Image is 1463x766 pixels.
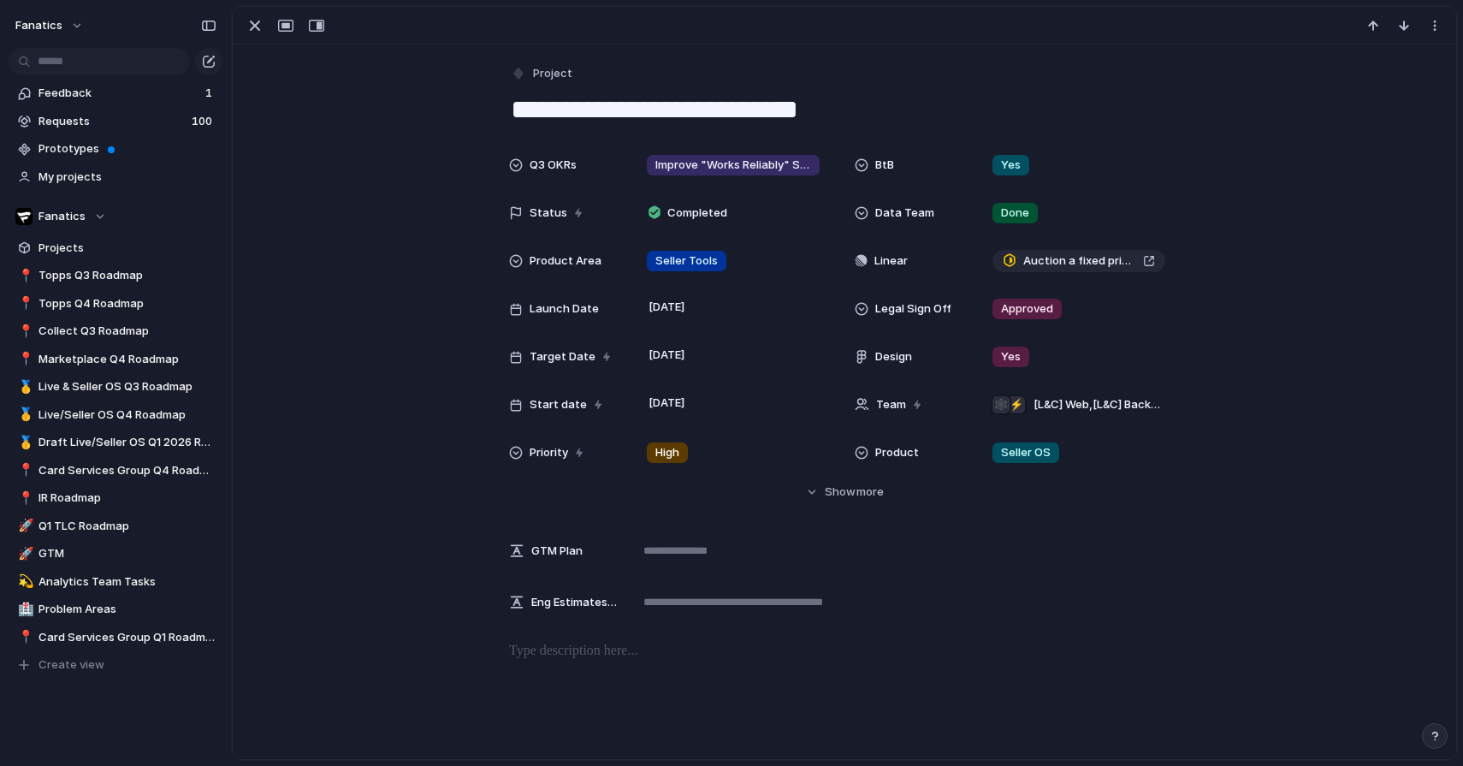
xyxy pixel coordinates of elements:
[18,489,30,508] div: 📍
[1001,444,1051,461] span: Seller OS
[18,294,30,313] div: 📍
[9,374,222,400] a: 🥇Live & Seller OS Q3 Roadmap
[38,208,86,225] span: Fanatics
[15,518,33,535] button: 🚀
[38,169,216,186] span: My projects
[38,601,216,618] span: Problem Areas
[38,378,216,395] span: Live & Seller OS Q3 Roadmap
[38,545,216,562] span: GTM
[667,205,727,222] span: Completed
[15,17,62,34] span: fanatics
[874,252,908,270] span: Linear
[9,541,222,567] a: 🚀GTM
[38,656,104,674] span: Create view
[18,516,30,536] div: 🚀
[530,205,567,222] span: Status
[15,629,33,646] button: 📍
[1001,157,1021,174] span: Yes
[875,300,951,318] span: Legal Sign Off
[1001,300,1053,318] span: Approved
[530,348,595,365] span: Target Date
[9,402,222,428] div: 🥇Live/Seller OS Q4 Roadmap
[18,433,30,453] div: 🥇
[9,235,222,261] a: Projects
[530,157,577,174] span: Q3 OKRs
[1023,252,1136,270] span: Auction a fixed price spot
[856,484,884,501] span: more
[655,157,811,174] span: Improve "Works Reliably" Satisfaction from 60% to 80%
[18,405,30,425] div: 🥇
[530,252,601,270] span: Product Area
[875,444,919,461] span: Product
[15,378,33,395] button: 🥇
[18,572,30,591] div: 💫
[9,597,222,622] a: 🏥Problem Areas
[15,490,33,507] button: 📍
[9,652,222,678] button: Create view
[9,318,222,344] div: 📍Collect Q3 Roadmap
[9,347,222,372] a: 📍Marketplace Q4 Roadmap
[38,85,200,102] span: Feedback
[509,477,1180,508] button: Showmore
[9,164,222,190] a: My projects
[9,204,222,229] button: Fanatics
[9,625,222,650] a: 📍Card Services Group Q1 Roadmap
[1001,205,1029,222] span: Done
[9,109,222,134] a: Requests100
[9,430,222,455] a: 🥇Draft Live/Seller OS Q1 2026 Roadmap
[875,157,894,174] span: BtB
[18,349,30,369] div: 📍
[531,543,583,560] span: GTM Plan
[15,407,33,424] button: 🥇
[192,113,216,130] span: 100
[38,518,216,535] span: Q1 TLC Roadmap
[38,629,216,646] span: Card Services Group Q1 Roadmap
[876,396,906,413] span: Team
[15,601,33,618] button: 🏥
[38,323,216,340] span: Collect Q3 Roadmap
[655,252,718,270] span: Seller Tools
[18,627,30,647] div: 📍
[9,569,222,595] a: 💫Analytics Team Tasks
[9,458,222,484] a: 📍Card Services Group Q4 Roadmap
[507,62,577,86] button: Project
[9,136,222,162] a: Prototypes
[644,345,690,365] span: [DATE]
[992,250,1165,272] a: Auction a fixed price spot
[644,393,690,413] span: [DATE]
[38,490,216,507] span: IR Roadmap
[15,573,33,591] button: 💫
[18,460,30,480] div: 📍
[9,263,222,288] a: 📍Topps Q3 Roadmap
[1001,348,1021,365] span: Yes
[38,351,216,368] span: Marketplace Q4 Roadmap
[1008,396,1025,413] div: ⚡
[15,351,33,368] button: 📍
[9,291,222,317] a: 📍Topps Q4 Roadmap
[9,514,222,539] a: 🚀Q1 TLC Roadmap
[38,113,187,130] span: Requests
[38,295,216,312] span: Topps Q4 Roadmap
[530,396,587,413] span: Start date
[38,140,216,157] span: Prototypes
[9,485,222,511] div: 📍IR Roadmap
[15,462,33,479] button: 📍
[18,600,30,620] div: 🏥
[38,462,216,479] span: Card Services Group Q4 Roadmap
[18,377,30,397] div: 🥇
[205,85,216,102] span: 1
[644,297,690,318] span: [DATE]
[655,444,679,461] span: High
[825,484,856,501] span: Show
[15,295,33,312] button: 📍
[15,323,33,340] button: 📍
[530,444,568,461] span: Priority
